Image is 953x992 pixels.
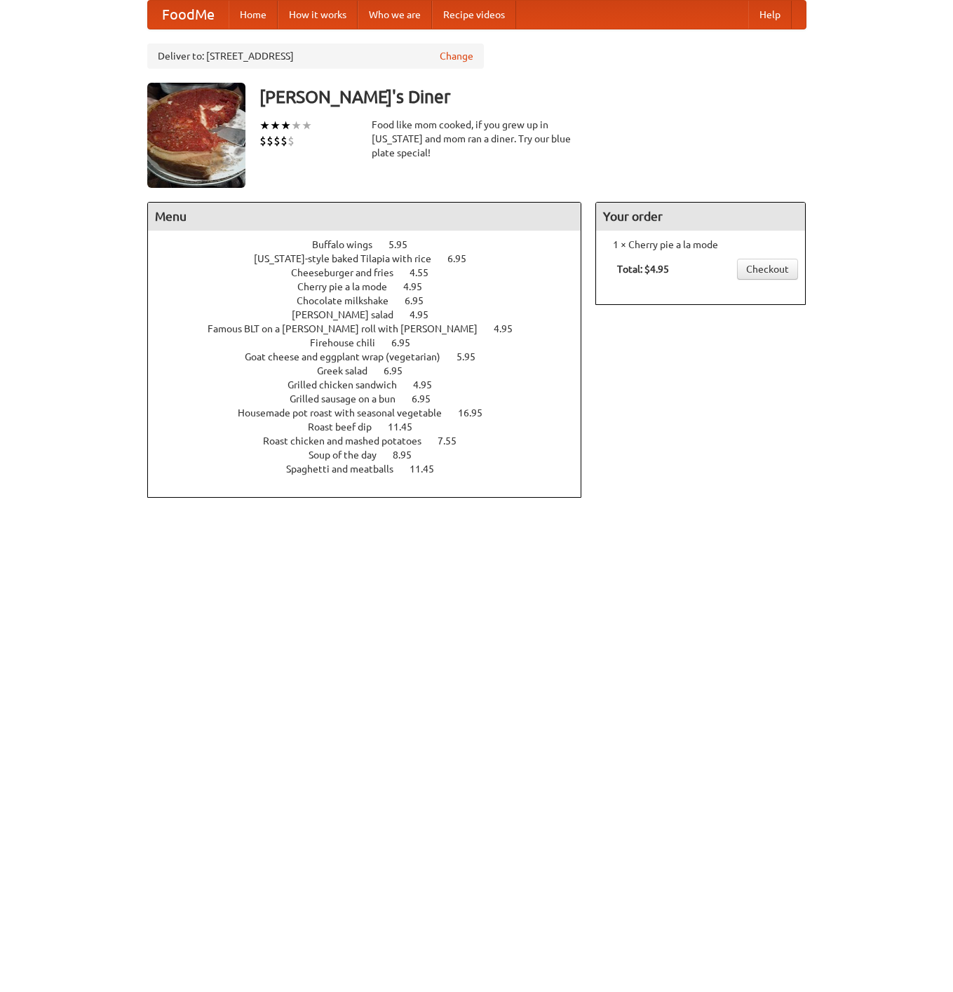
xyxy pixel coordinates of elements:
[617,264,669,275] b: Total: $4.95
[273,133,281,149] li: $
[457,351,489,362] span: 5.95
[286,463,407,475] span: Spaghetti and meatballs
[302,118,312,133] li: ★
[297,281,448,292] a: Cherry pie a la mode 4.95
[309,449,438,461] a: Soup of the day 8.95
[286,463,460,475] a: Spaghetti and meatballs 11.45
[148,203,581,231] h4: Menu
[263,435,482,447] a: Roast chicken and mashed potatoes 7.55
[596,203,805,231] h4: Your order
[259,83,806,111] h3: [PERSON_NAME]'s Diner
[317,365,381,376] span: Greek salad
[297,295,450,306] a: Chocolate milkshake 6.95
[290,393,457,405] a: Grilled sausage on a bun 6.95
[147,43,484,69] div: Deliver to: [STREET_ADDRESS]
[290,393,410,405] span: Grilled sausage on a bun
[266,133,273,149] li: $
[278,1,358,29] a: How it works
[410,463,448,475] span: 11.45
[603,238,798,252] li: 1 × Cherry pie a la mode
[384,365,417,376] span: 6.95
[372,118,582,160] div: Food like mom cooked, if you grew up in [US_STATE] and mom ran a diner. Try our blue plate special!
[458,407,496,419] span: 16.95
[317,365,428,376] a: Greek salad 6.95
[312,239,386,250] span: Buffalo wings
[208,323,492,334] span: Famous BLT on a [PERSON_NAME] roll with [PERSON_NAME]
[440,49,473,63] a: Change
[358,1,432,29] a: Who we are
[412,393,445,405] span: 6.95
[281,118,291,133] li: ★
[297,295,403,306] span: Chocolate milkshake
[254,253,492,264] a: [US_STATE]-style baked Tilapia with rice 6.95
[288,379,458,390] a: Grilled chicken sandwich 4.95
[310,337,389,348] span: Firehouse chili
[259,118,270,133] li: ★
[281,133,288,149] li: $
[388,421,426,433] span: 11.45
[259,133,266,149] li: $
[291,267,454,278] a: Cheeseburger and fries 4.55
[291,267,407,278] span: Cheeseburger and fries
[410,267,442,278] span: 4.55
[310,337,436,348] a: Firehouse chili 6.95
[432,1,516,29] a: Recipe videos
[403,281,436,292] span: 4.95
[270,118,281,133] li: ★
[312,239,433,250] a: Buffalo wings 5.95
[292,309,407,320] span: [PERSON_NAME] salad
[494,323,527,334] span: 4.95
[413,379,446,390] span: 4.95
[245,351,501,362] a: Goat cheese and eggplant wrap (vegetarian) 5.95
[254,253,445,264] span: [US_STATE]-style baked Tilapia with rice
[291,118,302,133] li: ★
[245,351,454,362] span: Goat cheese and eggplant wrap (vegetarian)
[288,379,411,390] span: Grilled chicken sandwich
[308,421,438,433] a: Roast beef dip 11.45
[292,309,454,320] a: [PERSON_NAME] salad 4.95
[447,253,480,264] span: 6.95
[748,1,792,29] a: Help
[438,435,471,447] span: 7.55
[393,449,426,461] span: 8.95
[288,133,295,149] li: $
[263,435,435,447] span: Roast chicken and mashed potatoes
[238,407,508,419] a: Housemade pot roast with seasonal vegetable 16.95
[308,421,386,433] span: Roast beef dip
[147,83,245,188] img: angular.jpg
[737,259,798,280] a: Checkout
[238,407,456,419] span: Housemade pot roast with seasonal vegetable
[148,1,229,29] a: FoodMe
[405,295,438,306] span: 6.95
[229,1,278,29] a: Home
[297,281,401,292] span: Cherry pie a la mode
[391,337,424,348] span: 6.95
[208,323,539,334] a: Famous BLT on a [PERSON_NAME] roll with [PERSON_NAME] 4.95
[309,449,391,461] span: Soup of the day
[410,309,442,320] span: 4.95
[388,239,421,250] span: 5.95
